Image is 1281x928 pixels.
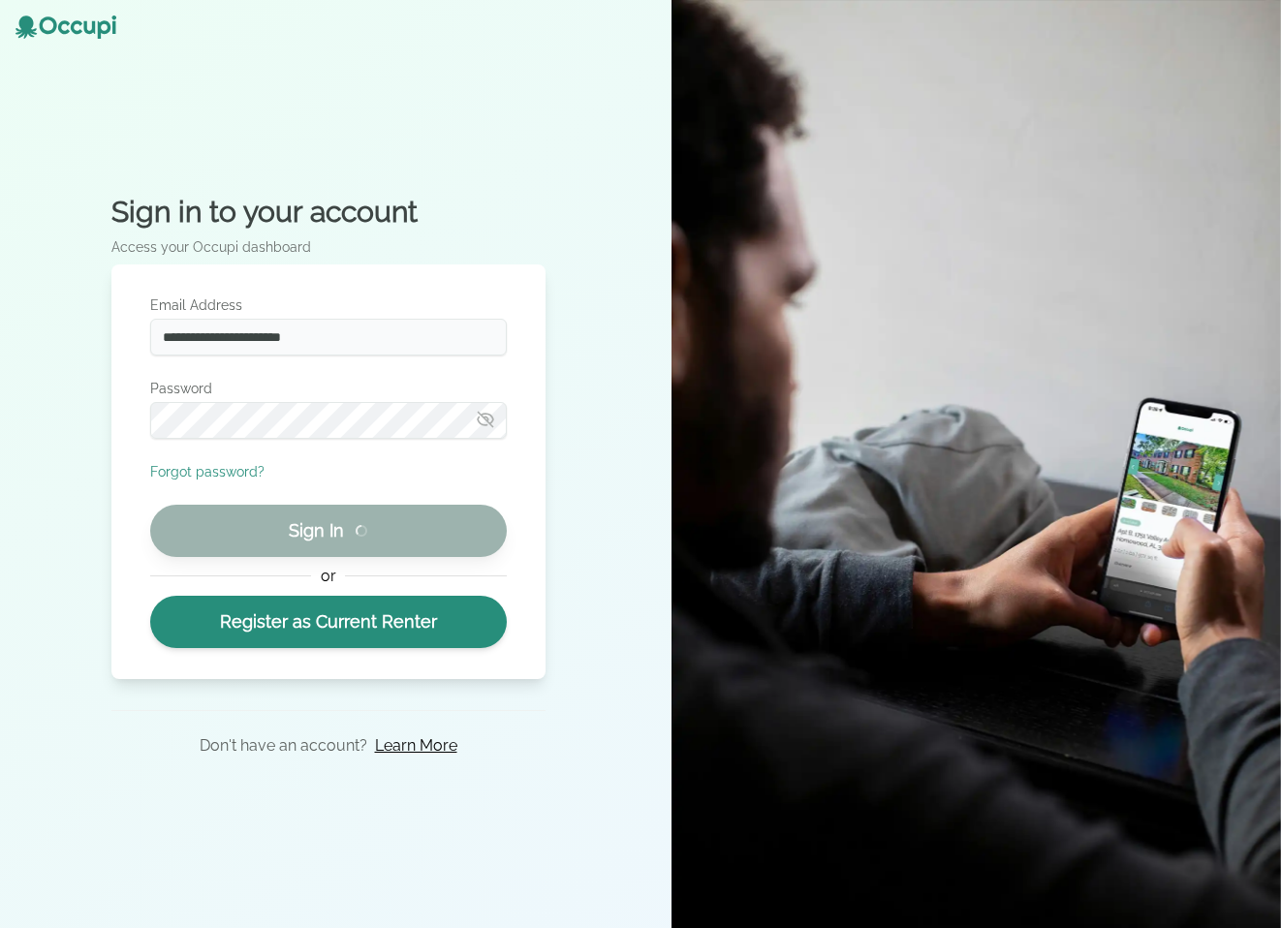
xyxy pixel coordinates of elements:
a: Learn More [375,734,457,758]
p: Don't have an account? [200,734,367,758]
label: Email Address [150,295,507,315]
span: or [311,565,345,588]
h2: Sign in to your account [111,195,546,230]
button: Forgot password? [150,462,265,481]
p: Access your Occupi dashboard [111,237,546,257]
a: Register as Current Renter [150,596,507,648]
label: Password [150,379,507,398]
